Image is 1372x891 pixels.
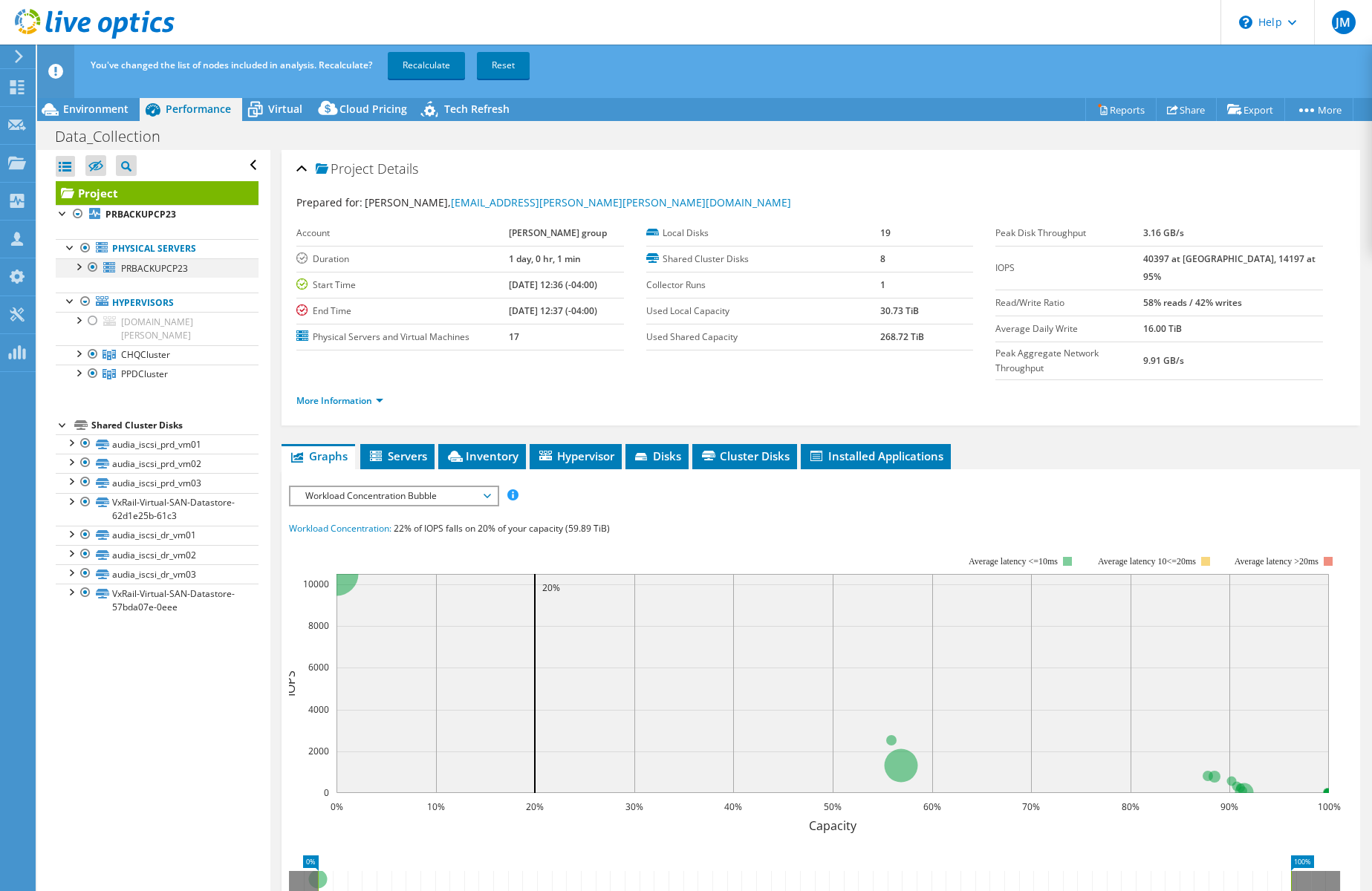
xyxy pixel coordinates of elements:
[995,296,1143,310] label: Read/Write Ratio
[451,195,791,209] a: [EMAIL_ADDRESS][PERSON_NAME][PERSON_NAME][DOMAIN_NAME]
[880,252,885,265] b: 8
[105,208,176,221] b: PRBACKUPCP23
[809,817,857,834] text: Capacity
[995,261,1143,275] label: IOPS
[296,278,508,293] label: Start Time
[1122,800,1139,813] text: 80%
[56,454,259,473] a: audia_iscsi_prd_vm02
[56,545,259,564] a: audia_iscsi_dr_vm02
[1216,98,1285,121] a: Export
[1220,800,1238,813] text: 90%
[1085,98,1157,121] a: Reports
[56,473,259,492] a: audia_iscsi_prd_vm03
[1332,10,1356,34] span: JM
[537,448,614,463] span: Hypervisor
[880,226,891,239] b: 19
[296,394,383,407] a: More Information
[166,102,231,116] span: Performance
[1239,16,1252,29] svg: \n
[1143,226,1184,239] b: 3.16 GB/s
[56,181,259,205] a: Project
[298,487,489,505] span: Workload Concentration Bubble
[633,448,681,463] span: Disks
[509,304,597,317] b: [DATE] 12:37 (-04:00)
[444,102,510,116] span: Tech Refresh
[995,226,1143,241] label: Peak Disk Throughput
[1284,98,1353,121] a: More
[969,556,1059,567] tspan: Average latency <=10ms
[289,448,348,463] span: Graphs
[880,304,919,317] b: 30.73 TiB
[1099,556,1197,567] tspan: Average latency 10<=20ms
[56,258,259,278] a: PRBACKUPCP23
[308,703,329,716] text: 4000
[365,195,791,209] span: [PERSON_NAME],
[56,493,259,526] a: VxRail-Virtual-SAN-Datastore-62d1e25b-61c3
[56,345,259,365] a: CHQCluster
[995,322,1143,336] label: Average Daily Write
[63,102,129,116] span: Environment
[56,239,259,258] a: Physical Servers
[303,578,329,590] text: 10000
[296,330,508,345] label: Physical Servers and Virtual Machines
[509,278,597,291] b: [DATE] 12:36 (-04:00)
[394,522,610,535] span: 22% of IOPS falls on 20% of your capacity (59.89 TiB)
[56,312,259,345] a: [DOMAIN_NAME][PERSON_NAME]
[880,330,924,343] b: 268.72 TiB
[289,522,391,535] span: Workload Concentration:
[308,661,329,673] text: 6000
[56,584,259,616] a: VxRail-Virtual-SAN-Datastore-57bda07e-0eee
[1143,296,1242,309] b: 58% reads / 42% writes
[56,365,259,384] a: PPDCluster
[316,162,374,177] span: Project
[91,59,372,71] span: You've changed the list of nodes included in analysis. Recalculate?
[824,800,842,813] text: 50%
[121,368,168,380] span: PPDCluster
[646,278,880,293] label: Collector Runs
[282,670,299,696] text: IOPS
[121,348,170,361] span: CHQCluster
[339,102,407,116] span: Cloud Pricing
[646,252,880,267] label: Shared Cluster Disks
[509,330,519,343] b: 17
[296,195,362,209] label: Prepared for:
[1022,800,1040,813] text: 70%
[646,304,880,319] label: Used Local Capacity
[121,316,193,342] span: [DOMAIN_NAME][PERSON_NAME]
[700,448,790,463] span: Cluster Disks
[724,800,742,813] text: 40%
[1318,800,1341,813] text: 100%
[308,745,329,757] text: 2000
[808,448,943,463] span: Installed Applications
[56,293,259,312] a: Hypervisors
[1143,252,1316,283] b: 40397 at [GEOGRAPHIC_DATA], 14197 at 95%
[56,434,259,454] a: audia_iscsi_prd_vm01
[56,205,259,224] a: PRBACKUPCP23
[509,252,581,265] b: 1 day, 0 hr, 1 min
[646,226,880,241] label: Local Disks
[48,128,183,145] h1: Data_Collection
[1143,354,1184,367] b: 9.91 GB/s
[477,52,530,79] a: Reset
[331,800,343,813] text: 0%
[296,226,508,241] label: Account
[509,226,607,239] b: [PERSON_NAME] group
[1156,98,1217,121] a: Share
[880,278,885,291] b: 1
[427,800,445,813] text: 10%
[995,346,1143,376] label: Peak Aggregate Network Throughput
[296,252,508,267] label: Duration
[296,304,508,319] label: End Time
[388,52,465,79] a: Recalculate
[625,800,643,813] text: 30%
[542,581,560,594] text: 20%
[324,786,329,799] text: 0
[268,102,302,116] span: Virtual
[368,448,427,463] span: Servers
[923,800,941,813] text: 60%
[1235,556,1319,567] text: Average latency >20ms
[121,262,188,275] span: PRBACKUPCP23
[646,330,880,345] label: Used Shared Capacity
[91,417,259,434] div: Shared Cluster Disks
[56,526,259,545] a: audia_iscsi_dr_vm01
